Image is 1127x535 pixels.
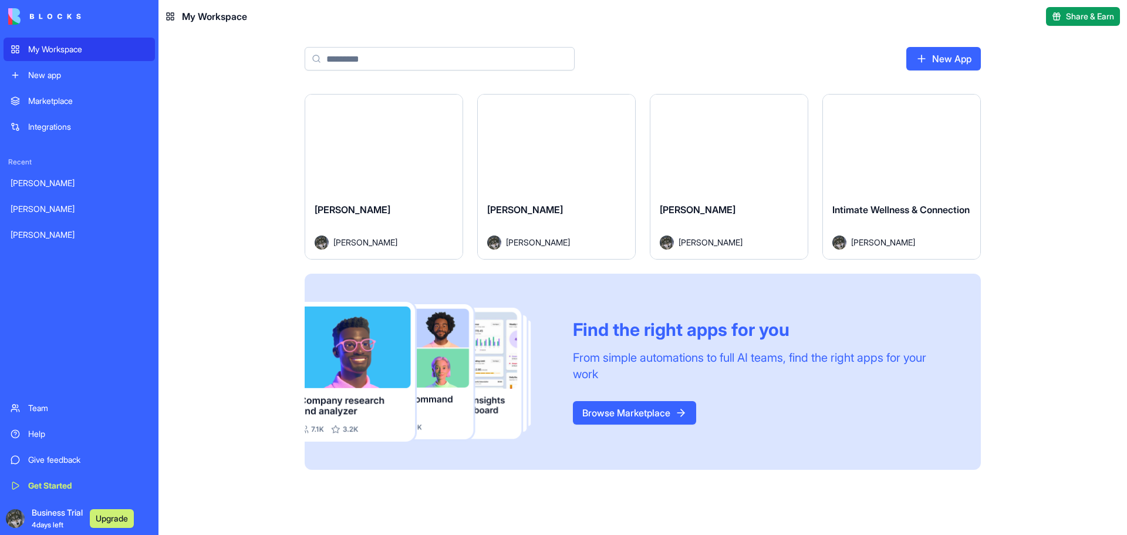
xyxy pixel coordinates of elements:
div: My Workspace [28,43,148,55]
a: [PERSON_NAME]Avatar[PERSON_NAME] [650,94,808,260]
a: [PERSON_NAME]Avatar[PERSON_NAME] [305,94,463,260]
span: 4 days left [32,520,63,529]
a: [PERSON_NAME] [4,223,155,247]
span: My Workspace [182,9,247,23]
span: [PERSON_NAME] [660,204,735,216]
a: Help [4,422,155,446]
div: New app [28,69,148,81]
div: [PERSON_NAME] [11,229,148,241]
span: [PERSON_NAME] [333,236,397,248]
a: Browse Marketplace [573,401,696,425]
div: Get Started [28,480,148,492]
div: Team [28,402,148,414]
img: Frame_181_egmpey.png [305,302,554,442]
span: [PERSON_NAME] [315,204,390,216]
img: Avatar [660,235,674,250]
a: [PERSON_NAME] [4,197,155,221]
div: Marketplace [28,95,148,107]
a: New App [906,47,981,70]
a: Get Started [4,474,155,497]
a: My Workspace [4,38,155,61]
span: [PERSON_NAME] [679,236,743,248]
span: [PERSON_NAME] [487,204,563,216]
img: Avatar [832,235,846,250]
div: Help [28,428,148,440]
a: Integrations [4,115,155,139]
button: Share & Earn [1046,7,1120,26]
a: Intimate Wellness & ConnectionAvatar[PERSON_NAME] [822,94,981,260]
img: Avatar [487,235,501,250]
div: Find the right apps for you [573,319,953,340]
a: New app [4,63,155,87]
span: Share & Earn [1066,11,1114,22]
img: logo [8,8,81,25]
span: Intimate Wellness & Connection [832,204,970,216]
span: [PERSON_NAME] [506,236,570,248]
span: Business Trial [32,507,83,530]
a: [PERSON_NAME] [4,171,155,195]
img: ACg8ocIkDY7GO9CgZthc3yDsHfx9GFcXomQGDtYSP9l6VCtAB-ZTe5dl=s96-c [6,509,25,528]
div: From simple automations to full AI teams, find the right apps for your work [573,349,953,382]
div: [PERSON_NAME] [11,203,148,215]
div: Give feedback [28,454,148,466]
a: Marketplace [4,89,155,113]
button: Upgrade [90,509,134,528]
span: [PERSON_NAME] [851,236,915,248]
div: [PERSON_NAME] [11,177,148,189]
span: Recent [4,157,155,167]
a: Give feedback [4,448,155,472]
div: Integrations [28,121,148,133]
img: Avatar [315,235,329,250]
a: [PERSON_NAME]Avatar[PERSON_NAME] [477,94,636,260]
a: Team [4,396,155,420]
